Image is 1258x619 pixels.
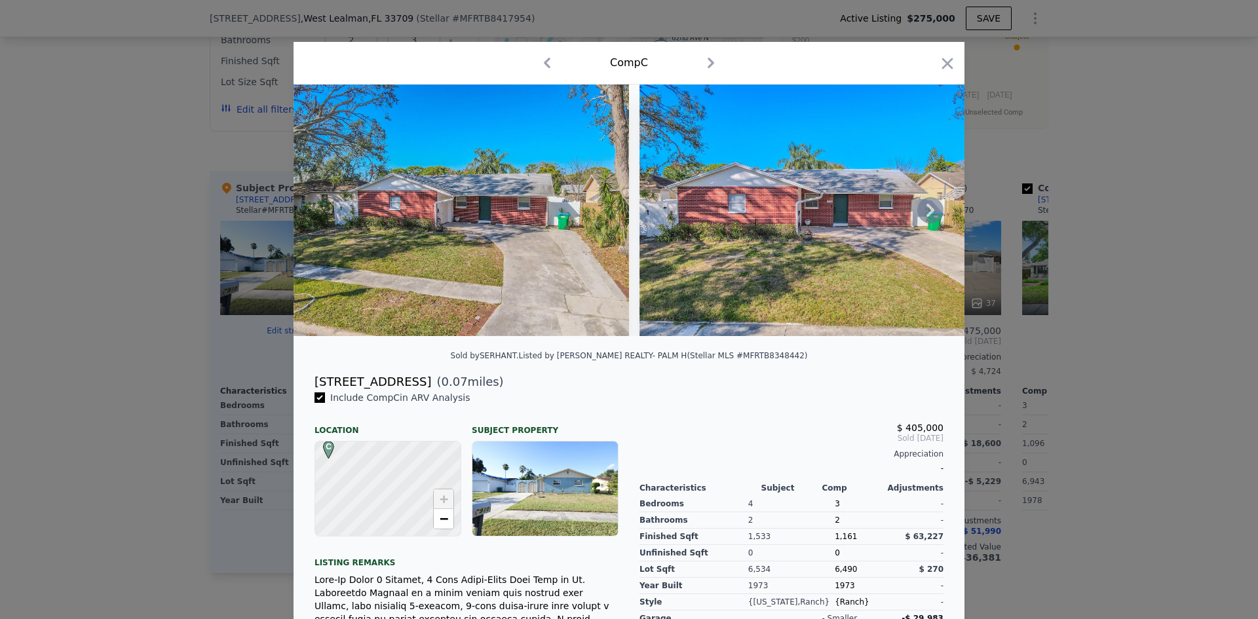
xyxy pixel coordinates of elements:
[639,594,748,610] div: Style
[905,532,943,541] span: $ 63,227
[434,489,453,509] a: Zoom in
[314,547,619,568] div: Listing remarks
[835,499,840,508] span: 3
[518,351,807,360] div: Listed by [PERSON_NAME] REALTY- PALM H (Stellar MLS #MFRTB8348442)
[314,415,461,436] div: Location
[639,529,748,545] div: Finished Sqft
[639,512,748,529] div: Bathrooms
[835,512,889,529] div: 2
[610,55,648,71] div: Comp C
[434,509,453,529] a: Zoom out
[919,565,943,574] span: $ 270
[639,496,748,512] div: Bedrooms
[748,545,835,561] div: 0
[325,392,476,403] span: Include Comp C in ARV Analysis
[639,459,943,478] div: -
[835,594,889,610] div: {Ranch}
[314,373,431,391] div: [STREET_ADDRESS]
[320,441,337,453] span: C
[639,449,943,459] div: Appreciation
[889,512,943,529] div: -
[748,512,835,529] div: 2
[639,433,943,443] span: Sold [DATE]
[639,545,748,561] div: Unfinished Sqft
[883,483,943,493] div: Adjustments
[748,594,835,610] div: {[US_STATE],Ranch}
[442,375,468,388] span: 0.07
[822,483,883,493] div: Comp
[431,373,503,391] span: ( miles)
[889,545,943,561] div: -
[835,548,840,557] span: 0
[472,415,619,436] div: Subject Property
[835,532,857,541] span: 1,161
[639,483,761,493] div: Characteristics
[639,578,748,594] div: Year Built
[761,483,822,493] div: Subject
[440,510,448,527] span: −
[639,84,975,336] img: Property Img
[889,496,943,512] div: -
[748,529,835,545] div: 1,533
[889,594,943,610] div: -
[748,561,835,578] div: 6,534
[451,351,519,360] div: Sold by SERHANT .
[294,84,629,336] img: Property Img
[889,578,943,594] div: -
[440,491,448,507] span: +
[835,578,889,594] div: 1973
[748,578,835,594] div: 1973
[835,565,857,574] span: 6,490
[639,561,748,578] div: Lot Sqft
[320,441,328,449] div: C
[897,422,943,433] span: $ 405,000
[748,496,835,512] div: 4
